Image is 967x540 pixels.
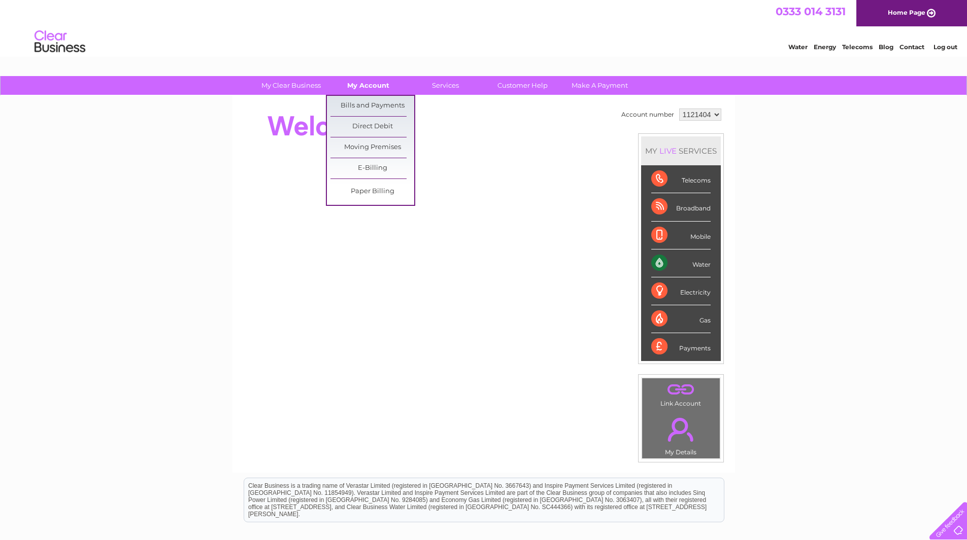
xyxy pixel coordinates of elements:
[645,412,717,447] a: .
[651,333,711,361] div: Payments
[34,26,86,57] img: logo.png
[651,193,711,221] div: Broadband
[330,137,414,158] a: Moving Premises
[645,381,717,399] a: .
[933,43,957,51] a: Log out
[619,106,677,123] td: Account number
[814,43,836,51] a: Energy
[642,378,720,410] td: Link Account
[651,222,711,249] div: Mobile
[776,5,846,18] a: 0333 014 3131
[326,76,410,95] a: My Account
[330,158,414,178] a: E-Billing
[899,43,924,51] a: Contact
[879,43,893,51] a: Blog
[651,249,711,277] div: Water
[651,165,711,193] div: Telecoms
[330,96,414,116] a: Bills and Payments
[842,43,873,51] a: Telecoms
[657,146,679,156] div: LIVE
[404,76,487,95] a: Services
[481,76,564,95] a: Customer Help
[244,6,724,49] div: Clear Business is a trading name of Verastar Limited (registered in [GEOGRAPHIC_DATA] No. 3667643...
[330,182,414,202] a: Paper Billing
[641,136,721,165] div: MY SERVICES
[558,76,642,95] a: Make A Payment
[249,76,333,95] a: My Clear Business
[642,409,720,459] td: My Details
[651,277,711,305] div: Electricity
[651,305,711,333] div: Gas
[788,43,808,51] a: Water
[330,117,414,137] a: Direct Debit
